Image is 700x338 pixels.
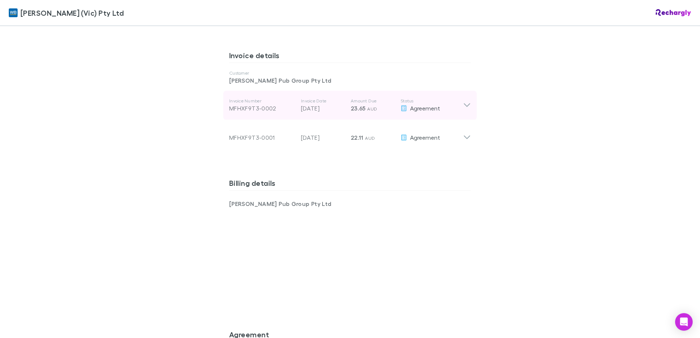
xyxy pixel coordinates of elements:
[410,105,440,112] span: Agreement
[223,91,477,120] div: Invoice NumberMFHXF9T3-0002Invoice Date[DATE]Amount Due23.65 AUDStatusAgreement
[228,213,472,296] iframe: Secure address input frame
[351,98,395,104] p: Amount Due
[301,133,345,142] p: [DATE]
[351,105,366,112] span: 23.65
[229,199,350,208] p: [PERSON_NAME] Pub Group Pty Ltd
[351,134,364,141] span: 22.11
[675,313,693,331] div: Open Intercom Messenger
[410,134,440,141] span: Agreement
[301,104,345,113] p: [DATE]
[229,76,471,85] p: [PERSON_NAME] Pub Group Pty Ltd
[9,8,18,17] img: William Buck (Vic) Pty Ltd's Logo
[229,104,295,113] div: MFHXF9T3-0002
[21,7,124,18] span: [PERSON_NAME] (Vic) Pty Ltd
[229,70,471,76] p: Customer
[229,179,471,190] h3: Billing details
[401,98,463,104] p: Status
[223,120,477,149] div: MFHXF9T3-0001[DATE]22.11 AUDAgreement
[367,106,377,112] span: AUD
[301,98,345,104] p: Invoice Date
[229,98,295,104] p: Invoice Number
[229,133,295,142] div: MFHXF9T3-0001
[365,135,375,141] span: AUD
[656,9,691,16] img: Rechargly Logo
[229,51,471,63] h3: Invoice details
